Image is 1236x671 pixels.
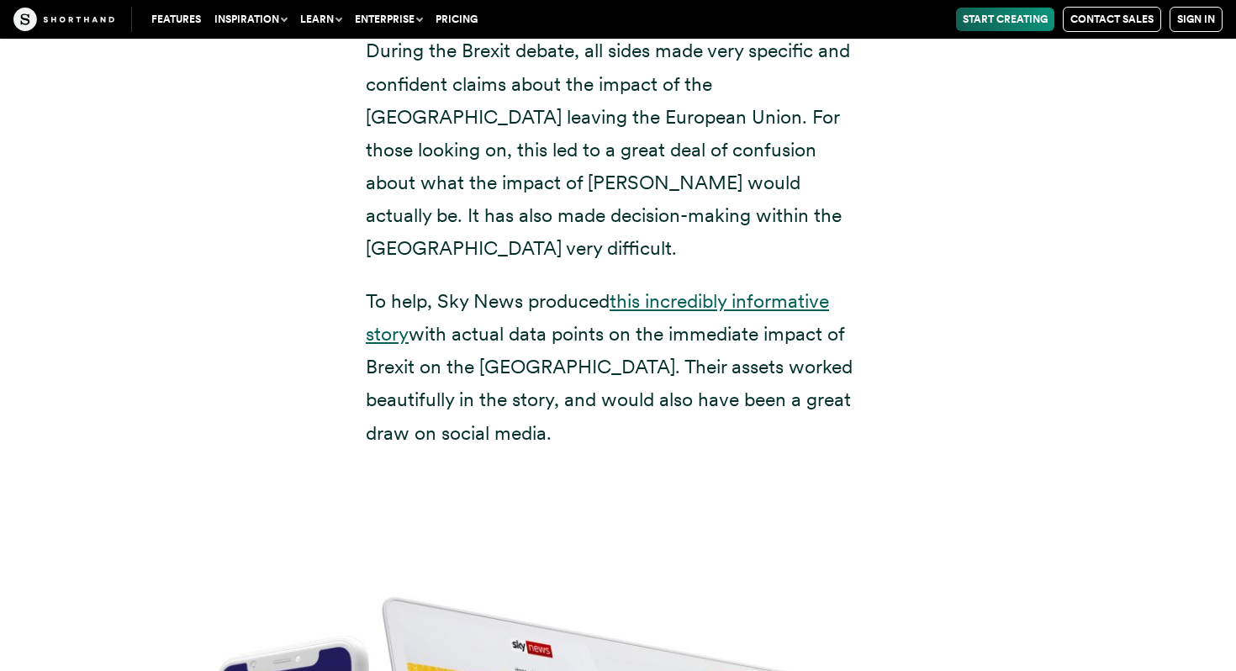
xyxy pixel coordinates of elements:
a: Sign in [1170,7,1223,32]
button: Inspiration [208,8,293,31]
p: To help, Sky News produced with actual data points on the immediate impact of Brexit on the [GEOG... [366,285,870,449]
button: Learn [293,8,348,31]
a: Features [145,8,208,31]
a: Start Creating [956,8,1054,31]
a: Contact Sales [1063,7,1161,32]
p: During the Brexit debate, all sides made very specific and confident claims about the impact of t... [366,34,870,265]
img: The Craft [13,8,114,31]
a: Pricing [429,8,484,31]
button: Enterprise [348,8,429,31]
